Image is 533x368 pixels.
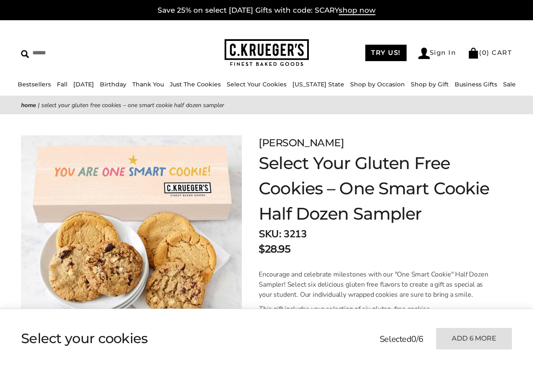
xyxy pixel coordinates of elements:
a: Thank You [132,81,164,88]
nav: breadcrumbs [21,100,512,110]
em: This gift includes your selection of six gluten-free cookies. [259,304,431,314]
img: Account [418,48,430,59]
img: Select Your Gluten Free Cookies – One Smart Cookie Half Dozen Sampler [21,135,242,356]
img: Bag [468,48,479,59]
strong: SKU: [259,227,281,241]
a: Shop by Gift [411,81,449,88]
span: | [38,101,40,109]
p: Encourage and celebrate milestones with our "One Smart Cookie" Half Dozen Sampler! Select six del... [259,269,489,300]
img: C.KRUEGER'S [225,39,309,67]
a: TRY US! [365,45,407,61]
a: Sign In [418,48,456,59]
a: Fall [57,81,67,88]
input: Search [21,46,134,59]
a: Birthday [100,81,126,88]
p: [PERSON_NAME] [259,135,512,150]
a: Sale [503,81,516,88]
span: 3213 [284,227,306,241]
a: Business Gifts [455,81,497,88]
span: 6 [418,333,423,345]
a: Just The Cookies [170,81,221,88]
p: $28.95 [259,242,290,257]
a: Home [21,101,36,109]
a: (0) CART [468,48,512,56]
span: shop now [339,6,375,15]
a: Bestsellers [18,81,51,88]
a: Shop by Occasion [350,81,405,88]
span: 0 [411,333,416,345]
a: [US_STATE] State [292,81,344,88]
a: [DATE] [73,81,94,88]
h1: Select Your Gluten Free Cookies – One Smart Cookie Half Dozen Sampler [259,150,512,226]
span: 0 [482,48,487,56]
a: Select Your Cookies [227,81,287,88]
p: Selected / [380,333,423,346]
a: Save 25% on select [DATE] Gifts with code: SCARYshop now [158,6,375,15]
img: Search [21,50,29,58]
span: Select Your Gluten Free Cookies – One Smart Cookie Half Dozen Sampler [41,101,224,109]
button: Add 6 more [436,328,512,349]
